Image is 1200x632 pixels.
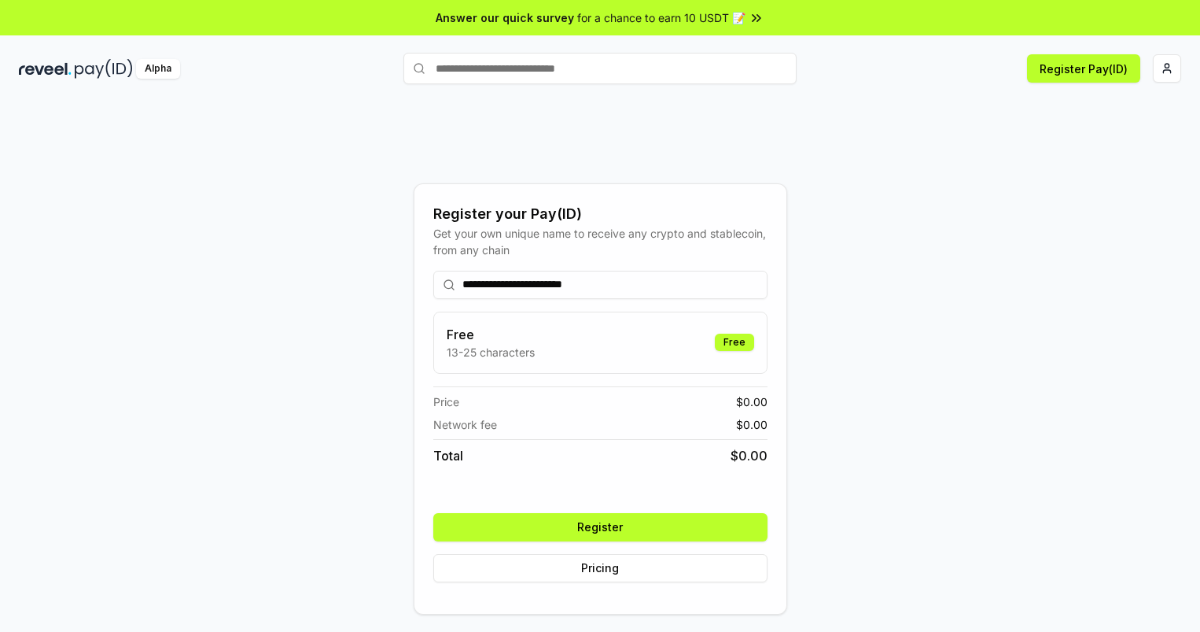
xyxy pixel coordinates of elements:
[736,416,767,433] span: $ 0.00
[715,334,754,351] div: Free
[433,394,459,410] span: Price
[731,446,767,465] span: $ 0.00
[433,513,767,541] button: Register
[736,394,767,410] span: $ 0.00
[1027,54,1140,83] button: Register Pay(ID)
[436,9,574,26] span: Answer our quick survey
[433,446,463,465] span: Total
[136,59,180,79] div: Alpha
[75,59,133,79] img: pay_id
[19,59,72,79] img: reveel_dark
[433,225,767,258] div: Get your own unique name to receive any crypto and stablecoin, from any chain
[447,344,535,360] p: 13-25 characters
[433,554,767,582] button: Pricing
[447,325,535,344] h3: Free
[433,416,497,433] span: Network fee
[577,9,745,26] span: for a chance to earn 10 USDT 📝
[433,203,767,225] div: Register your Pay(ID)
